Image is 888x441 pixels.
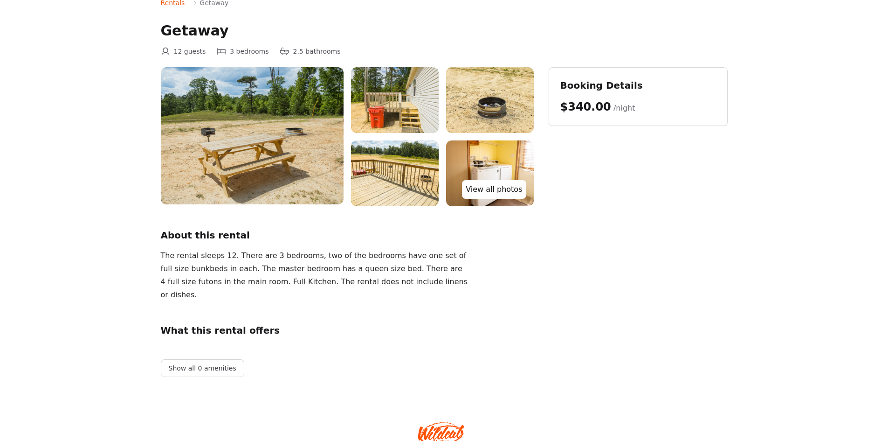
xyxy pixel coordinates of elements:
[161,249,469,301] div: The rental sleeps 12. There are 3 bedrooms, two of the bedrooms have one set of full size bunkbed...
[446,67,534,133] img: WildcatOffroad_Getaway%2030%20.jpg
[161,359,244,377] button: Show all 0 amenities
[161,22,728,39] h1: Getaway
[446,140,534,206] img: WildcatOffroad_Getaway%2028%20.jpg
[351,140,439,206] img: WildcatOffroad_Getaway%2029.jpg
[293,47,340,56] span: 2.5 bathrooms
[161,324,534,337] h2: What this rental offers
[560,100,611,113] span: $340.00
[613,104,635,112] span: /night
[174,47,206,56] span: 12 guests
[462,180,526,199] a: View all photos
[161,229,534,242] h2: About this rental
[230,47,268,56] span: 3 bedrooms
[351,67,439,133] img: WildcatOffroad_Getaway%2031%20.jpg
[560,79,716,92] h2: Booking Details
[161,67,344,204] img: WildcatOffroad_Getaway%2032.jpg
